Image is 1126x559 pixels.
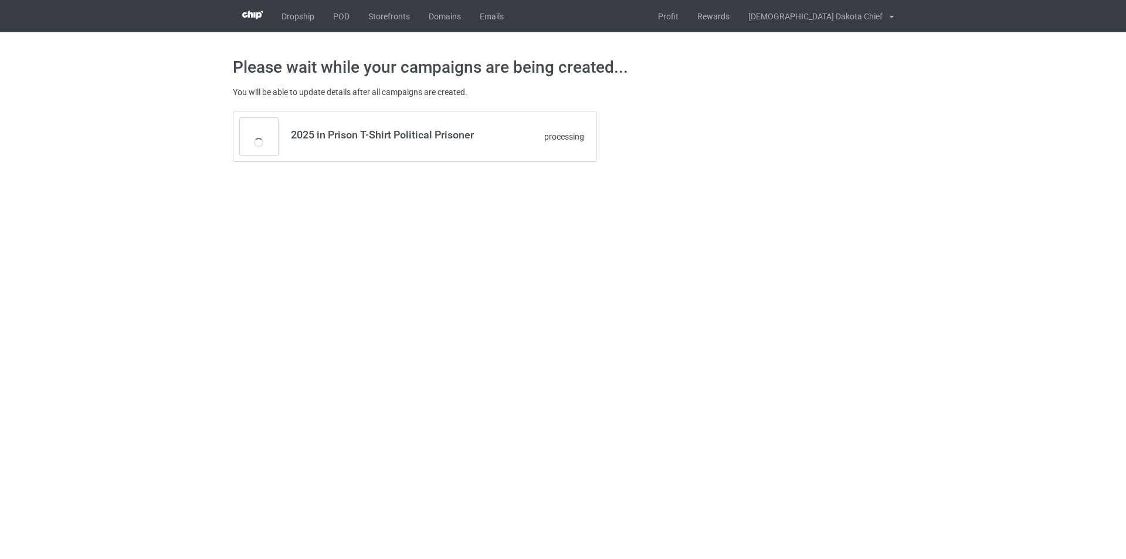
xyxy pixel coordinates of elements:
[242,11,263,19] img: 3d383065fc803cdd16c62507c020ddf8.png
[739,2,883,31] div: [DEMOGRAPHIC_DATA] Dakota Chief
[490,131,585,143] div: processing
[233,86,894,99] p: You will be able to update details after all campaigns are created.
[291,128,476,141] h3: 2025 in Prison T-Shirt Political Prisoner
[233,57,894,78] h1: Please wait while your campaigns are being created...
